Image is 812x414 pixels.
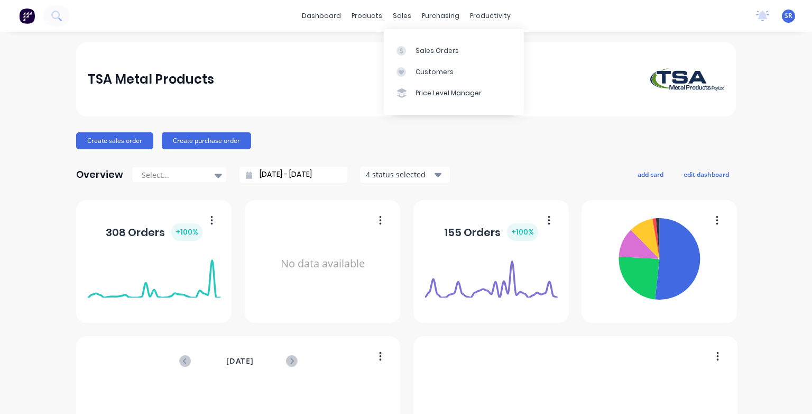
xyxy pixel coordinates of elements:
span: [DATE] [226,355,254,367]
div: Overview [76,164,123,185]
div: + 100 % [171,223,202,241]
img: TSA Metal Products [650,68,724,91]
div: Sales Orders [416,46,459,56]
div: productivity [465,8,516,24]
div: + 100 % [507,223,538,241]
div: products [346,8,387,24]
a: Sales Orders [384,40,524,61]
div: 4 status selected [366,169,432,180]
div: 155 Orders [444,223,538,241]
button: add card [631,167,670,181]
div: No data available [256,214,389,314]
span: SR [785,11,792,21]
div: Customers [416,67,454,77]
button: edit dashboard [677,167,736,181]
div: sales [387,8,417,24]
button: Create sales order [76,132,153,149]
a: Customers [384,61,524,83]
button: Create purchase order [162,132,251,149]
div: TSA Metal Products [88,69,214,90]
button: 4 status selected [360,167,450,183]
a: dashboard [297,8,346,24]
div: 308 Orders [106,223,202,241]
div: Price Level Manager [416,88,482,98]
img: Factory [19,8,35,24]
div: purchasing [417,8,465,24]
a: Price Level Manager [384,83,524,104]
